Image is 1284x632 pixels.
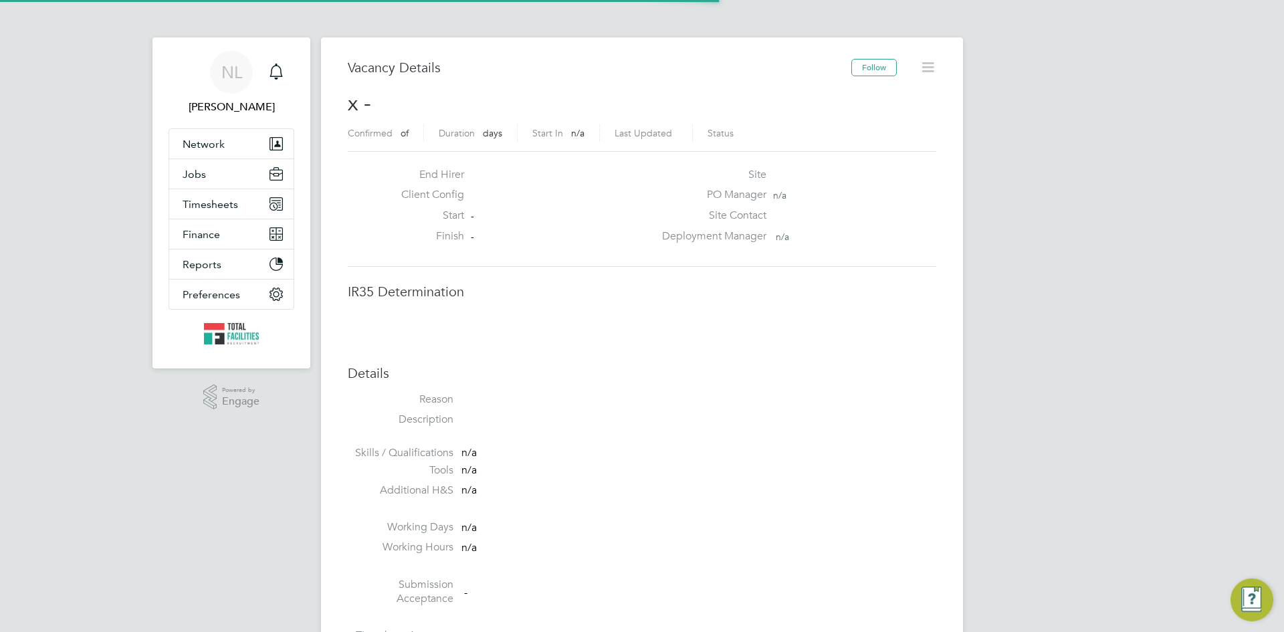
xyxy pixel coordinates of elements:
label: Tools [348,463,453,478]
label: Deployment Manager [654,229,766,243]
label: Working Hours [348,540,453,554]
span: days [483,127,502,139]
span: n/a [773,189,786,201]
span: x - [348,90,371,116]
span: NL [221,64,242,81]
button: Follow [851,59,897,76]
button: Finance [169,219,294,249]
a: Powered byEngage [203,385,260,410]
label: End Hirer [391,168,464,182]
span: - [471,231,474,243]
label: Last Updated [615,127,672,139]
span: n/a [461,463,477,477]
button: Reports [169,249,294,279]
span: - [471,210,474,222]
h3: Vacancy Details [348,59,851,76]
label: Site Contact [654,209,766,223]
label: PO Manager [654,188,766,202]
label: Additional H&S [348,484,453,498]
label: Duration [439,127,475,139]
label: Description [348,413,453,427]
label: Start [391,209,464,223]
span: n/a [461,484,477,497]
span: Finance [183,228,220,241]
span: Engage [222,396,259,407]
button: Jobs [169,159,294,189]
a: NL[PERSON_NAME] [169,51,294,115]
h3: Details [348,364,936,382]
a: Go to home page [169,323,294,344]
span: of [401,127,409,139]
span: n/a [461,522,477,535]
button: Timesheets [169,189,294,219]
label: Start In [532,127,563,139]
img: tfrecruitment-logo-retina.png [204,323,259,344]
span: Preferences [183,288,240,301]
span: n/a [461,446,477,459]
label: Working Days [348,520,453,534]
label: Confirmed [348,127,393,139]
label: Submission Acceptance [348,578,453,606]
nav: Main navigation [152,37,310,368]
button: Network [169,129,294,159]
label: Status [708,127,734,139]
span: Jobs [183,168,206,181]
span: Reports [183,258,221,271]
h3: IR35 Determination [348,283,936,300]
button: Engage Resource Center [1230,578,1273,621]
label: Site [654,168,766,182]
button: Preferences [169,280,294,309]
span: Nicola Lawrence [169,99,294,115]
span: n/a [776,231,789,243]
span: Powered by [222,385,259,396]
label: Finish [391,229,464,243]
label: Client Config [391,188,464,202]
span: Timesheets [183,198,238,211]
span: n/a [571,127,584,139]
label: Reason [348,393,453,407]
span: - [464,585,467,599]
span: Network [183,138,225,150]
label: Skills / Qualifications [348,446,453,460]
span: n/a [461,541,477,554]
